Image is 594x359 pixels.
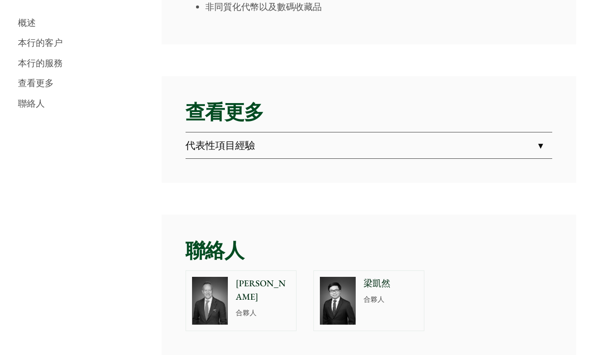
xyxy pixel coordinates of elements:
h2: 聯絡人 [186,239,552,262]
a: 梁凱然 合夥人 [313,270,424,331]
p: 合夥人 [236,308,290,318]
a: 代表性項目經驗 [186,132,552,158]
p: 梁凱然 [364,277,418,290]
p: [PERSON_NAME] [236,277,290,304]
a: 聯絡人 [18,98,45,109]
a: 查看更多 [18,77,54,89]
h2: 查看更多 [186,100,552,124]
p: 合夥人 [364,294,418,305]
a: 本行的服務 [18,57,63,69]
a: 概述 [18,17,36,28]
a: 本行的客户 [18,37,63,48]
a: [PERSON_NAME] 合夥人 [186,270,297,331]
